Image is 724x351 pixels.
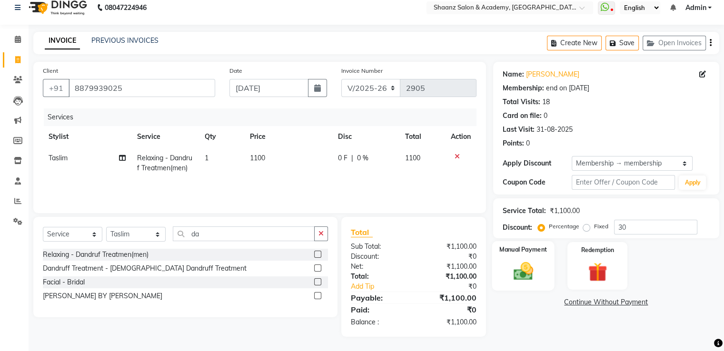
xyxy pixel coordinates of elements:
[351,227,373,237] span: Total
[344,317,414,327] div: Balance :
[69,79,215,97] input: Search by Name/Mobile/Email/Code
[399,126,445,147] th: Total
[503,83,544,93] div: Membership:
[503,125,535,135] div: Last Visit:
[91,36,159,45] a: PREVIOUS INVOICES
[685,3,706,13] span: Admin
[43,250,149,260] div: Relaxing - Dandruf Treatmen(men)
[582,260,613,284] img: _gift.svg
[173,226,315,241] input: Search or Scan
[499,245,547,254] label: Manual Payment
[503,158,572,168] div: Apply Discount
[250,154,265,162] span: 1100
[137,154,192,172] span: Relaxing - Dandruf Treatmen(men)
[199,126,244,147] th: Qty
[550,206,580,216] div: ₹1,100.00
[679,175,706,190] button: Apply
[43,291,162,301] div: [PERSON_NAME] BY [PERSON_NAME]
[526,69,579,79] a: [PERSON_NAME]
[507,260,539,283] img: _cash.svg
[536,125,573,135] div: 31-08-2025
[414,262,484,272] div: ₹1,100.00
[341,67,383,75] label: Invoice Number
[547,36,602,50] button: Create New
[344,262,414,272] div: Net:
[414,252,484,262] div: ₹0
[572,175,675,190] input: Enter Offer / Coupon Code
[43,263,247,273] div: Dandruff Treatment - [DEMOGRAPHIC_DATA] Dandruff Treatment
[425,282,483,292] div: ₹0
[503,69,524,79] div: Name:
[205,154,208,162] span: 1
[605,36,639,50] button: Save
[45,32,80,49] a: INVOICE
[43,79,69,97] button: +91
[338,153,347,163] span: 0 F
[229,67,242,75] label: Date
[445,126,476,147] th: Action
[414,292,484,303] div: ₹1,100.00
[414,272,484,282] div: ₹1,100.00
[581,246,614,254] label: Redemption
[43,277,85,287] div: Facial - Bridal
[344,242,414,252] div: Sub Total:
[344,282,425,292] a: Add Tip
[332,126,399,147] th: Disc
[344,292,414,303] div: Payable:
[244,126,332,147] th: Price
[503,206,546,216] div: Service Total:
[414,304,484,315] div: ₹0
[503,97,540,107] div: Total Visits:
[344,252,414,262] div: Discount:
[131,126,199,147] th: Service
[344,304,414,315] div: Paid:
[544,111,547,121] div: 0
[414,317,484,327] div: ₹1,100.00
[49,154,68,162] span: Taslim
[44,108,484,126] div: Services
[546,83,589,93] div: end on [DATE]
[542,97,550,107] div: 18
[503,111,542,121] div: Card on file:
[344,272,414,282] div: Total:
[405,154,420,162] span: 1100
[643,36,706,50] button: Open Invoices
[414,242,484,252] div: ₹1,100.00
[357,153,368,163] span: 0 %
[594,222,608,231] label: Fixed
[43,126,131,147] th: Stylist
[503,223,532,233] div: Discount:
[503,138,524,148] div: Points:
[526,138,530,148] div: 0
[43,67,58,75] label: Client
[549,222,579,231] label: Percentage
[351,153,353,163] span: |
[503,177,572,187] div: Coupon Code
[495,297,717,307] a: Continue Without Payment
